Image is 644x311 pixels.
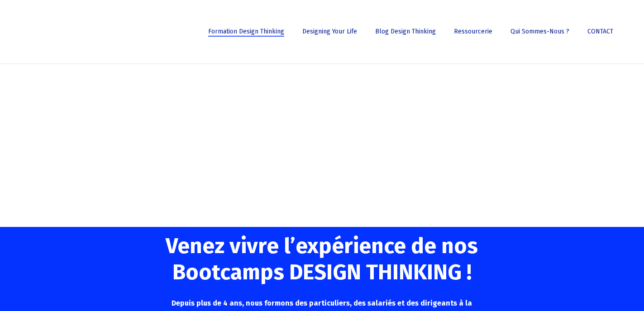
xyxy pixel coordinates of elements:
[302,28,357,35] span: Designing Your Life
[166,233,478,285] span: Venez vivre l’expérience de nos Bootcamps DESIGN THINKING !
[449,28,497,35] a: Ressourcerie
[298,28,362,35] a: Designing Your Life
[371,28,440,35] a: Blog Design Thinking
[13,14,108,50] img: French Future Academy
[510,28,569,35] span: Qui sommes-nous ?
[208,28,284,35] span: Formation Design Thinking
[587,28,613,35] span: CONTACT
[375,28,436,35] span: Blog Design Thinking
[506,28,574,35] a: Qui sommes-nous ?
[454,28,492,35] span: Ressourcerie
[583,28,618,35] a: CONTACT
[204,28,289,35] a: Formation Design Thinking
